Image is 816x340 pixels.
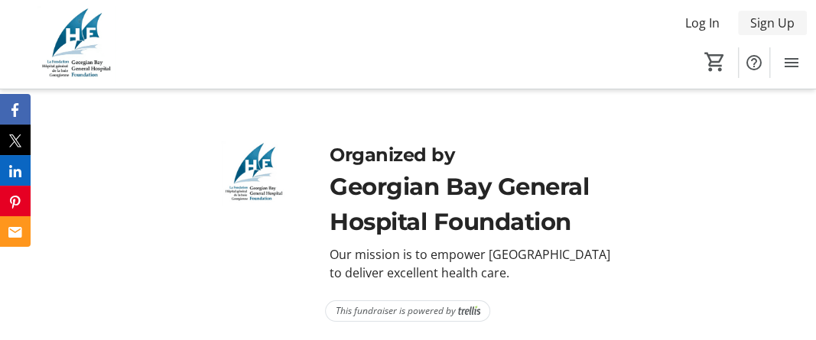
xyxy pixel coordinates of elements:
span: Sign Up [750,14,795,32]
img: Georgian Bay General Hospital Foundation logo [198,141,311,205]
img: Georgian Bay General Hospital Foundation's Logo [9,6,145,83]
span: This fundraiser is powered by [335,304,455,318]
button: Log In [673,11,732,35]
div: Our mission is to empower [GEOGRAPHIC_DATA] to deliver excellent health care. [330,245,618,282]
div: Organized by [330,141,618,169]
button: Cart [701,48,729,76]
button: Help [739,47,769,78]
button: Sign Up [738,11,807,35]
img: Trellis Logo [458,306,480,316]
span: Log In [685,14,720,32]
div: Georgian Bay General Hospital Foundation [330,169,618,239]
button: Menu [776,47,807,78]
